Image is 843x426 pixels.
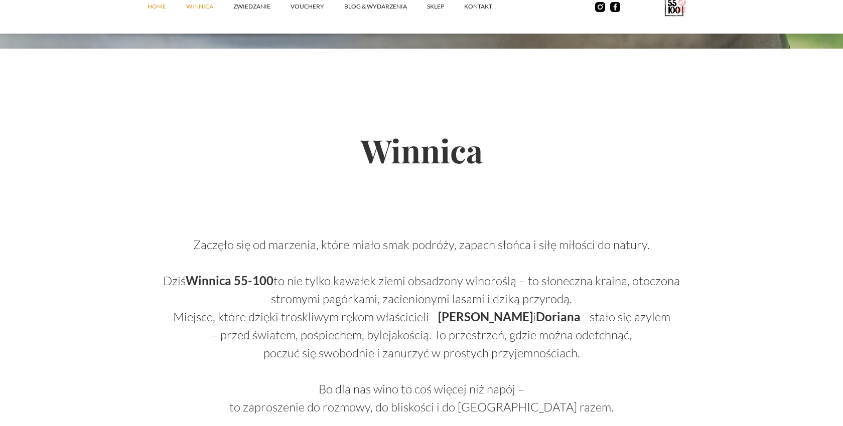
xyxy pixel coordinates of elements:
[186,273,273,288] strong: Winnica 55-100
[536,309,581,324] strong: Doriana
[438,309,533,324] strong: [PERSON_NAME]
[148,99,695,201] h2: Winnica
[148,218,695,416] p: Zaczęło się od marzenia, które miało smak podróży, zapach słońca i siłę miłości do natury. ‍ Dziś...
